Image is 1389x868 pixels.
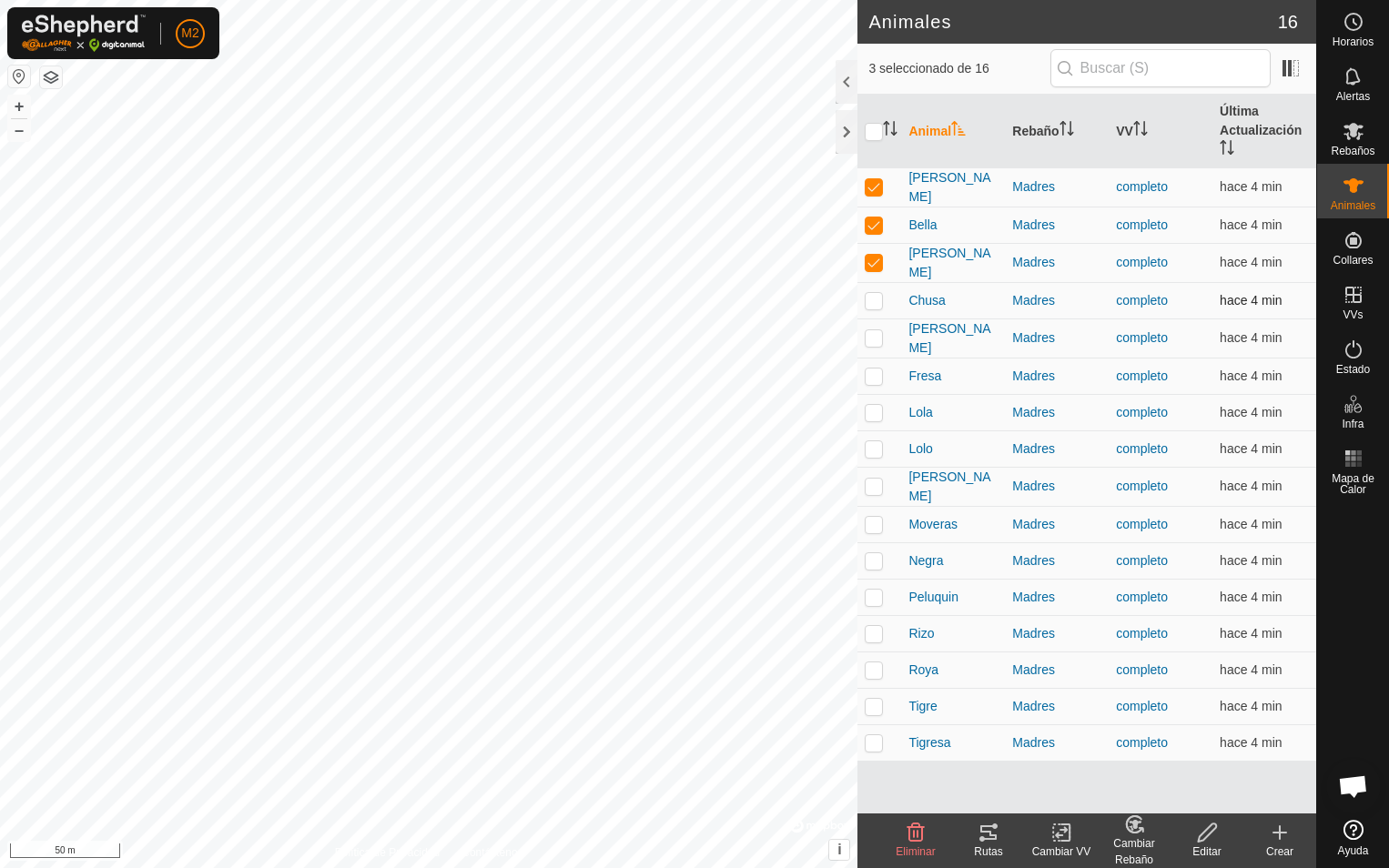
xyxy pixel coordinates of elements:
[1012,291,1101,310] div: Madres
[1243,843,1316,860] div: Crear
[1012,624,1101,643] div: Madres
[1331,146,1374,156] span: Rebaños
[908,551,943,570] span: Negra
[1116,699,1168,713] a: completo
[1220,662,1282,677] span: 17 sept 2025, 10:45
[1342,419,1364,429] span: Infra
[1220,735,1282,750] span: 17 sept 2025, 10:45
[1326,759,1381,813] div: Chat abierto
[181,24,198,43] span: M2
[908,319,998,358] span: [PERSON_NAME]
[908,291,945,310] span: Chusa
[1012,477,1101,496] div: Madres
[1012,253,1101,272] div: Madres
[868,11,1277,33] h2: Animales
[1343,309,1363,320] span: VVs
[461,844,522,861] a: Contáctenos
[1116,179,1168,194] a: completo
[1116,479,1168,493] a: completo
[335,844,440,861] a: Política de Privacidad
[1220,699,1282,713] span: 17 sept 2025, 10:45
[22,15,146,52] img: Logo Gallagher
[1012,515,1101,534] div: Madres
[1012,697,1101,716] div: Madres
[1012,733,1101,752] div: Madres
[1116,405,1168,419] a: completo
[908,168,998,207] span: [PERSON_NAME]
[1012,177,1101,197] div: Madres
[1012,439,1101,459] div: Madres
[1116,626,1168,641] a: completo
[1212,95,1316,168] th: Última Actualización
[908,468,998,506] span: [PERSON_NAME]
[1322,473,1384,495] span: Mapa de Calor
[1012,403,1101,422] div: Madres
[1220,217,1282,232] span: 17 sept 2025, 10:45
[1116,368,1168,383] a: completo
[1338,845,1369,856] span: Ayuda
[1059,124,1074,138] p-sorticon: Activar para ordenar
[908,403,932,422] span: Lola
[1098,835,1171,868] div: Cambiar Rebaño
[1116,735,1168,750] a: completo
[1116,293,1168,308] a: completo
[952,843,1025,860] div: Rutas
[8,66,30,87] button: Restablecer Mapa
[1116,330,1168,345] a: completo
[1220,479,1282,493] span: 17 sept 2025, 10:45
[1116,517,1168,531] a: completo
[908,661,938,680] span: Roya
[1220,255,1282,269] span: 17 sept 2025, 10:45
[1012,216,1101,235] div: Madres
[1171,843,1243,860] div: Editar
[1050,49,1271,87] input: Buscar (S)
[1317,812,1389,863] a: Ayuda
[1116,662,1168,677] a: completo
[883,124,897,138] p-sorticon: Activar para ordenar
[951,124,966,138] p-sorticon: Activar para ordenar
[908,624,934,643] span: Rizo
[1331,200,1375,211] span: Animales
[1220,179,1282,194] span: 17 sept 2025, 10:45
[1220,143,1234,157] p-sorticon: Activar para ordenar
[1333,36,1374,47] span: Horarios
[908,588,958,607] span: Peluquin
[1116,590,1168,604] a: completo
[1336,91,1370,102] span: Alertas
[40,66,62,88] button: Capas del Mapa
[896,845,935,858] span: Eliminar
[908,697,937,716] span: Tigre
[901,95,1005,168] th: Animal
[908,367,941,386] span: Fresa
[1116,217,1168,232] a: completo
[908,515,958,534] span: Moveras
[1220,368,1282,383] span: 17 sept 2025, 10:45
[868,59,1049,78] span: 3 seleccionado de 16
[908,216,937,235] span: Bella
[1220,405,1282,419] span: 17 sept 2025, 10:45
[1133,124,1148,138] p-sorticon: Activar para ordenar
[1220,441,1282,456] span: 17 sept 2025, 10:45
[1220,626,1282,641] span: 17 sept 2025, 10:45
[1220,293,1282,308] span: 17 sept 2025, 10:45
[1116,441,1168,456] a: completo
[837,842,841,857] span: i
[908,733,950,752] span: Tigresa
[1109,95,1212,168] th: VV
[1005,95,1109,168] th: Rebaño
[1012,588,1101,607] div: Madres
[908,244,998,282] span: [PERSON_NAME]
[1333,255,1373,266] span: Collares
[1116,553,1168,568] a: completo
[8,119,30,141] button: –
[1012,367,1101,386] div: Madres
[1116,255,1168,269] a: completo
[1012,328,1101,348] div: Madres
[1220,553,1282,568] span: 17 sept 2025, 10:45
[1220,330,1282,345] span: 17 sept 2025, 10:45
[1025,843,1098,860] div: Cambiar VV
[829,840,849,860] button: i
[1278,8,1298,35] span: 16
[908,439,932,459] span: Lolo
[1220,517,1282,531] span: 17 sept 2025, 10:45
